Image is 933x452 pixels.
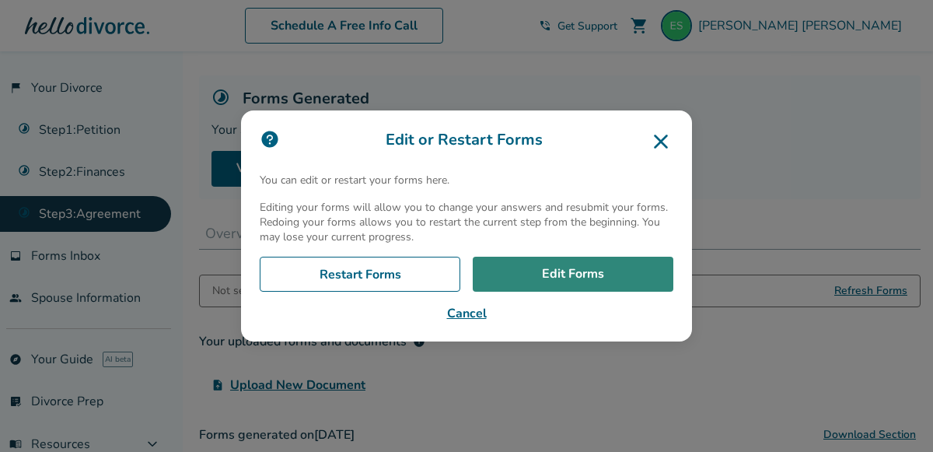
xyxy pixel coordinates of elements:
iframe: Chat Widget [855,377,933,452]
p: Editing your forms will allow you to change your answers and resubmit your forms. Redoing your fo... [260,200,673,244]
button: Cancel [260,304,673,323]
p: You can edit or restart your forms here. [260,173,673,187]
img: icon [260,129,280,149]
a: Restart Forms [260,257,460,293]
a: Edit Forms [473,257,673,293]
h3: Edit or Restart Forms [260,129,673,154]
